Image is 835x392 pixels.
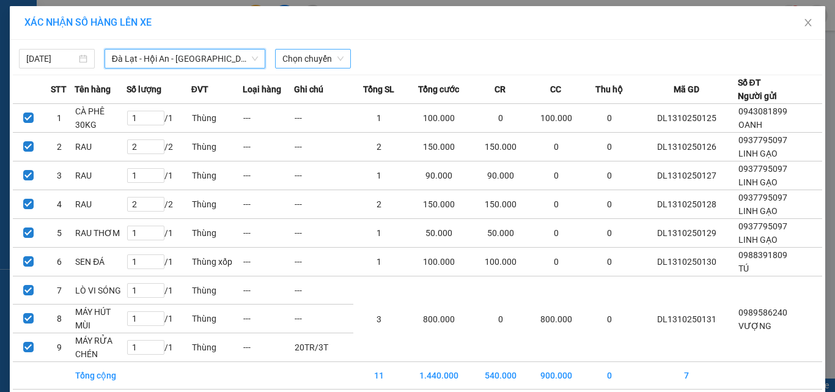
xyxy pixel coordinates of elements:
td: 0 [528,219,584,248]
td: Thùng xốp [191,248,243,276]
td: 11 [353,362,405,390]
td: 1.440.000 [405,362,473,390]
td: 2 [44,133,75,161]
span: LINH GẠO [738,177,778,187]
td: 90.000 [473,161,528,190]
td: DL1310250128 [636,190,738,219]
td: 7 [44,276,75,305]
td: LÒ VI SÓNG [75,276,126,305]
td: 800.000 [405,276,473,362]
td: 900.000 [528,362,584,390]
td: --- [294,248,353,276]
td: / 1 [127,248,191,276]
td: 90.000 [405,161,473,190]
td: Thùng [191,133,243,161]
td: 540.000 [473,362,528,390]
td: RAU [75,190,126,219]
span: CR [495,83,506,96]
td: --- [243,190,294,219]
td: 8 [44,305,75,333]
span: environment [84,68,93,76]
td: --- [294,133,353,161]
td: / 1 [127,276,191,305]
td: MÁY HÚT MÙI [75,305,126,333]
td: 0 [528,133,584,161]
span: 0937795097 [738,193,787,202]
td: Tổng cộng [75,362,126,390]
td: 1 [353,104,405,133]
td: --- [243,133,294,161]
li: VP Diêu Trì [84,52,163,65]
td: 7 [636,362,738,390]
td: MÁY RỬA CHÉN [75,333,126,362]
span: VƯỢNG [738,321,771,331]
td: 50.000 [405,219,473,248]
span: 0937795097 [738,135,787,145]
td: 3 [44,161,75,190]
td: 0 [528,248,584,276]
td: 0 [584,248,635,276]
td: CÀ PHÊ 30KG [75,104,126,133]
td: 2 [353,133,405,161]
td: --- [294,276,353,305]
td: DL1310250129 [636,219,738,248]
button: Close [791,6,825,40]
td: RAU [75,161,126,190]
td: RAU THƠM [75,219,126,248]
td: 50.000 [473,219,528,248]
td: 0 [584,276,635,362]
span: 0988391809 [738,250,787,260]
td: --- [294,305,353,333]
td: 0 [473,276,528,362]
span: down [251,55,259,62]
td: --- [294,219,353,248]
td: 2 [353,190,405,219]
td: / 2 [127,133,191,161]
span: ĐVT [191,83,208,96]
td: 1 [44,104,75,133]
td: 0 [528,190,584,219]
td: --- [243,248,294,276]
span: 0937795097 [738,221,787,231]
td: / 1 [127,333,191,362]
td: / 1 [127,305,191,333]
b: Diêu Trì [95,67,125,77]
td: --- [243,305,294,333]
td: 1 [353,219,405,248]
td: SEN ĐÁ [75,248,126,276]
td: 0 [584,190,635,219]
td: 6 [44,248,75,276]
span: 0989586240 [738,308,787,317]
span: 0943081899 [738,106,787,116]
td: Thùng [191,219,243,248]
td: / 2 [127,190,191,219]
span: OANH [738,120,762,130]
td: 100.000 [405,104,473,133]
td: --- [243,161,294,190]
td: 0 [584,219,635,248]
span: Tổng cước [418,83,459,96]
td: Thùng [191,104,243,133]
td: --- [294,190,353,219]
td: 150.000 [405,133,473,161]
span: close [803,18,813,28]
td: 1 [353,161,405,190]
span: Tổng SL [363,83,394,96]
span: Số lượng [127,83,161,96]
td: --- [294,161,353,190]
span: LINH GẠO [738,149,778,158]
td: 0 [528,161,584,190]
td: 0 [584,104,635,133]
td: DL1310250131 [636,276,738,362]
td: 1 [353,248,405,276]
td: --- [294,104,353,133]
div: Số ĐT Người gửi [738,76,777,103]
td: DL1310250125 [636,104,738,133]
td: / 1 [127,104,191,133]
td: DL1310250126 [636,133,738,161]
span: Đà Lạt - Hội An - Đà Nẵng (24 Phòng) [112,50,258,68]
span: Tên hàng [75,83,111,96]
td: RAU [75,133,126,161]
td: Thùng [191,305,243,333]
td: / 1 [127,161,191,190]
